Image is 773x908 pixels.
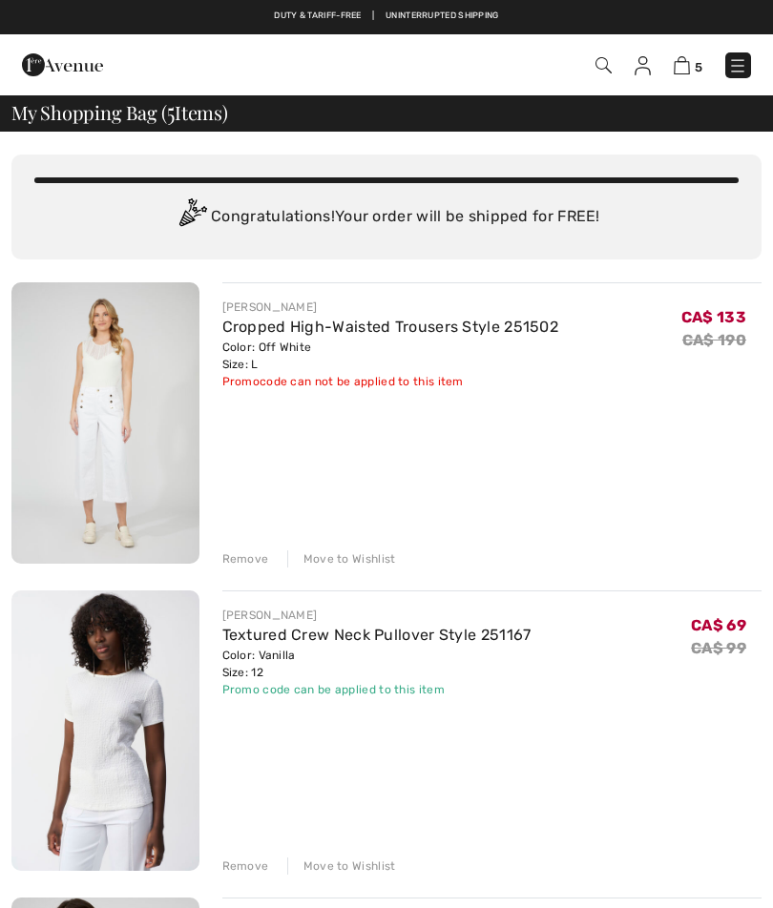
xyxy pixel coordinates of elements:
img: Textured Crew Neck Pullover Style 251167 [11,590,199,871]
a: Textured Crew Neck Pullover Style 251167 [222,626,532,644]
div: [PERSON_NAME] [222,299,559,316]
div: Move to Wishlist [287,857,396,875]
s: CA$ 190 [682,331,746,349]
div: Color: Vanilla Size: 12 [222,647,532,681]
div: Move to Wishlist [287,550,396,567]
s: CA$ 99 [691,639,746,657]
span: 5 [695,60,702,74]
a: 1ère Avenue [22,54,103,72]
img: 1ère Avenue [22,46,103,84]
div: Color: Off White Size: L [222,339,559,373]
a: 5 [674,53,702,76]
img: Cropped High-Waisted Trousers Style 251502 [11,282,199,564]
div: Remove [222,857,269,875]
img: Congratulation2.svg [173,198,211,237]
a: Cropped High-Waisted Trousers Style 251502 [222,318,559,336]
span: 5 [167,98,175,123]
div: Remove [222,550,269,567]
span: CA$ 69 [691,616,746,634]
span: My Shopping Bag ( Items) [11,103,228,122]
img: Shopping Bag [674,56,690,74]
div: Congratulations! Your order will be shipped for FREE! [34,198,739,237]
div: [PERSON_NAME] [222,607,532,624]
img: Search [595,57,612,73]
div: Promocode can not be applied to this item [222,373,559,390]
img: Menu [728,56,747,75]
span: CA$ 133 [681,308,746,326]
div: Promo code can be applied to this item [222,681,532,698]
img: My Info [635,56,651,75]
